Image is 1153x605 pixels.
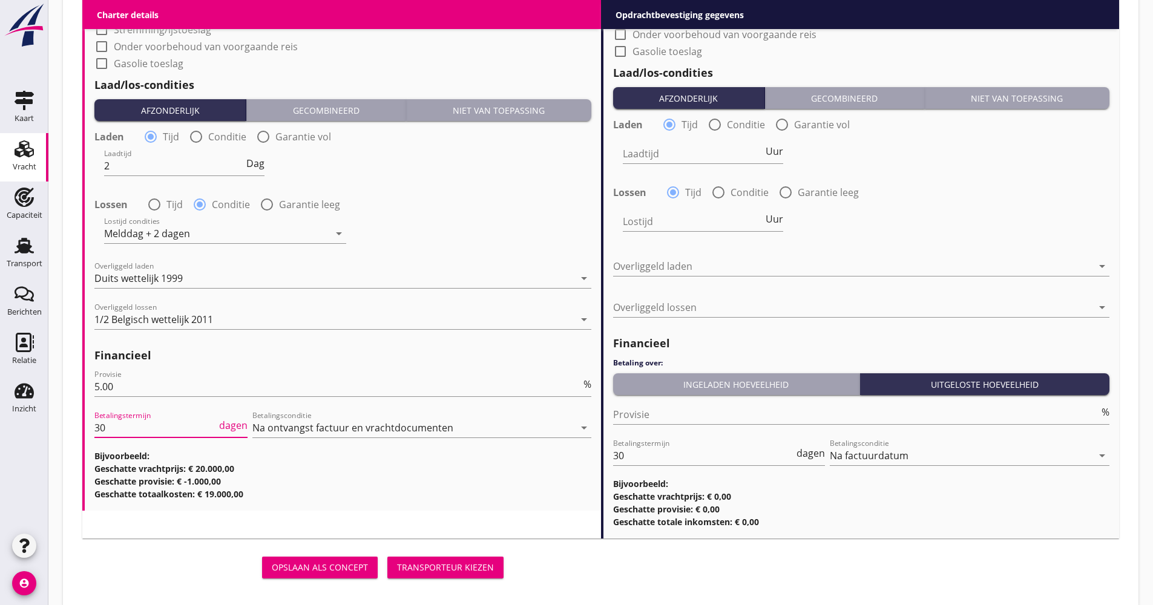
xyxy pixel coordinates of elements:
[798,186,859,198] label: Garantie leeg
[15,114,34,122] div: Kaart
[613,515,1110,528] h3: Geschatte totale inkomsten: € 0,00
[406,99,591,121] button: Niet van toepassing
[246,159,264,168] span: Dag
[618,378,855,391] div: Ingeladen hoeveelheid
[613,490,1110,503] h3: Geschatte vrachtprijs: € 0,00
[1095,448,1109,463] i: arrow_drop_down
[632,28,816,41] label: Onder voorbehoud van voorgaande reis
[685,186,701,198] label: Tijd
[830,450,908,461] div: Na factuurdatum
[613,477,1110,490] h3: Bijvoorbeeld:
[1099,407,1109,417] div: %
[94,475,591,488] h3: Geschatte provisie: € -1.000,00
[577,312,591,327] i: arrow_drop_down
[94,198,128,211] strong: Lossen
[212,198,250,211] label: Conditie
[114,24,211,36] label: Stremming/ijstoeslag
[94,77,591,93] h2: Laad/los-condities
[12,405,36,413] div: Inzicht
[262,557,378,578] button: Opslaan als concept
[94,377,581,396] input: Provisie
[2,3,46,48] img: logo-small.a267ee39.svg
[770,92,919,105] div: Gecombineerd
[94,131,124,143] strong: Laden
[99,104,241,117] div: Afzonderlijk
[114,7,227,19] label: HWZ (hoogwatertoeslag)
[7,260,42,267] div: Transport
[208,131,246,143] label: Conditie
[765,87,925,109] button: Gecombineerd
[860,373,1109,395] button: Uitgeloste hoeveelheid
[727,119,765,131] label: Conditie
[930,92,1105,105] div: Niet van toepassing
[397,561,494,574] div: Transporteur kiezen
[251,104,401,117] div: Gecombineerd
[94,418,217,437] input: Betalingstermijn
[766,146,783,156] span: Uur
[581,379,591,389] div: %
[94,462,591,475] h3: Geschatte vrachtprijs: € 20.000,00
[623,212,763,231] input: Lostijd
[1095,300,1109,315] i: arrow_drop_down
[632,11,730,24] label: Stremming/ijstoeslag
[411,104,586,117] div: Niet van toepassing
[104,228,190,239] div: Melddag + 2 dagen
[865,378,1105,391] div: Uitgeloste hoeveelheid
[577,420,591,435] i: arrow_drop_down
[114,57,183,70] label: Gasolie toeslag
[613,405,1100,424] input: Provisie
[682,119,698,131] label: Tijd
[613,87,765,109] button: Afzonderlijk
[613,335,1110,352] h2: Financieel
[1095,259,1109,273] i: arrow_drop_down
[332,226,346,241] i: arrow_drop_down
[114,41,298,53] label: Onder voorbehoud van voorgaande reis
[275,131,331,143] label: Garantie vol
[613,373,861,395] button: Ingeladen hoeveelheid
[618,92,760,105] div: Afzonderlijk
[279,198,340,211] label: Garantie leeg
[163,131,179,143] label: Tijd
[166,198,183,211] label: Tijd
[12,571,36,595] i: account_circle
[13,163,36,171] div: Vracht
[613,119,643,131] strong: Laden
[925,87,1109,109] button: Niet van toepassing
[104,156,244,175] input: Laadtijd
[246,99,406,121] button: Gecombineerd
[272,561,368,574] div: Opslaan als concept
[94,488,591,500] h3: Geschatte totaalkosten: € 19.000,00
[252,422,453,433] div: Na ontvangst factuur en vrachtdocumenten
[632,45,702,57] label: Gasolie toeslag
[731,186,769,198] label: Conditie
[613,65,1110,81] h2: Laad/los-condities
[623,144,763,163] input: Laadtijd
[217,420,248,430] div: dagen
[613,503,1110,515] h3: Geschatte provisie: € 0,00
[94,273,183,284] div: Duits wettelijk 1999
[613,358,1110,368] h4: Betaling over:
[94,99,246,121] button: Afzonderlijk
[94,450,591,462] h3: Bijvoorbeeld:
[387,557,504,578] button: Transporteur kiezen
[613,186,646,198] strong: Lossen
[766,214,783,224] span: Uur
[7,211,42,219] div: Capaciteit
[577,271,591,286] i: arrow_drop_down
[794,448,825,458] div: dagen
[7,308,42,316] div: Berichten
[94,314,213,325] div: 1/2 Belgisch wettelijk 2011
[12,356,36,364] div: Relatie
[94,347,591,364] h2: Financieel
[613,446,795,465] input: Betalingstermijn
[794,119,850,131] label: Garantie vol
